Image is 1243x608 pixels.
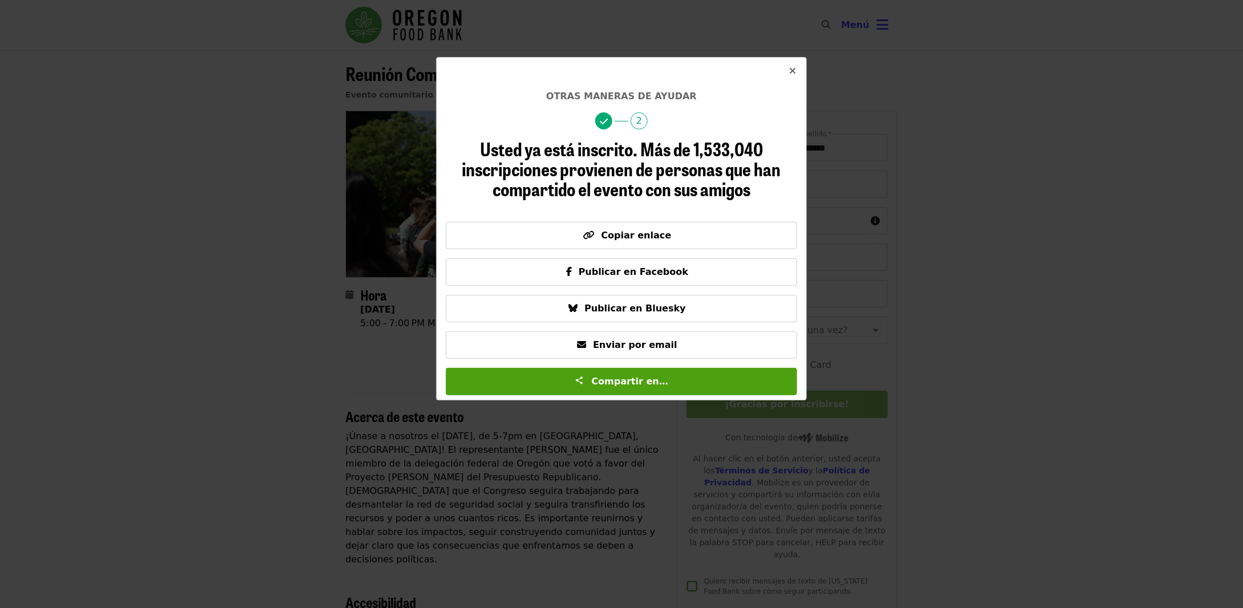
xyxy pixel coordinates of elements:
[566,266,572,277] i: facebook-f icon
[577,339,586,350] i: envelope icon
[568,303,578,314] i: bluesky icon
[546,91,697,102] span: Otras maneras de ayudar
[575,376,584,385] img: Share
[592,376,668,387] span: Compartir en…
[462,135,781,202] span: Más de 1,533,040 inscripciones provienen de personas que han compartido el evento con sus amigos
[584,303,686,314] span: Publicar en Bluesky
[446,258,797,286] button: Publicar en Facebook
[583,230,595,241] i: link icon
[579,266,688,277] span: Publicar en Facebook
[631,112,648,129] span: 2
[446,368,797,395] button: Compartir en…
[593,339,677,350] span: Enviar por email
[446,222,797,249] button: Copiar enlace
[779,58,806,85] button: Close
[480,135,637,162] span: Usted ya está inscrito.
[446,331,797,359] button: Enviar por email
[602,230,672,241] span: Copiar enlace
[446,295,797,322] button: Publicar en Bluesky
[600,116,608,127] i: check icon
[789,66,796,76] i: times icon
